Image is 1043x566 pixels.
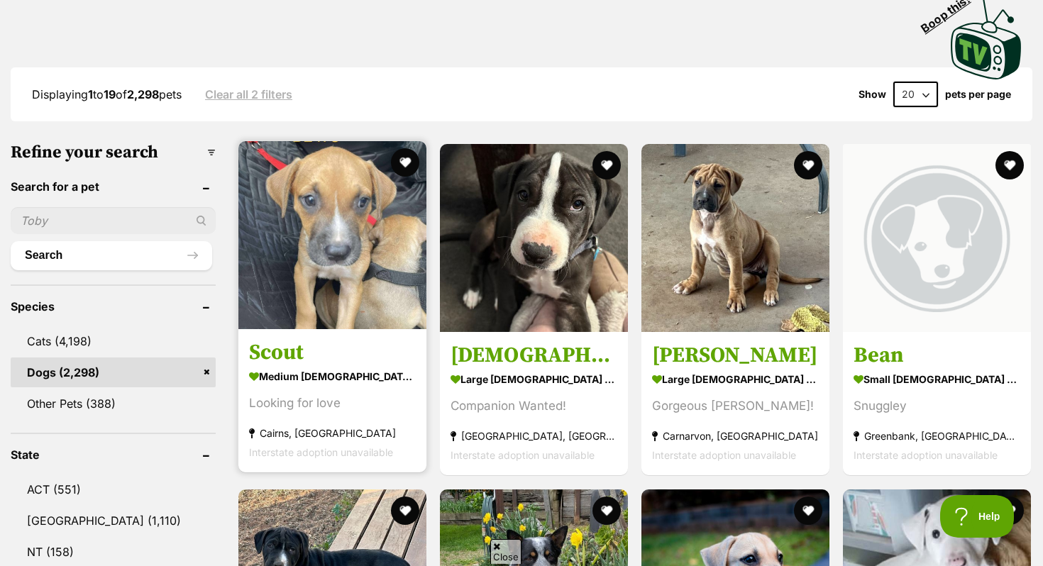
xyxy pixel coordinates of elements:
[249,394,416,414] div: Looking for love
[940,495,1015,538] iframe: Help Scout Beacon - Open
[11,506,216,536] a: [GEOGRAPHIC_DATA] (1,110)
[249,447,393,459] span: Interstate adoption unavailable
[11,389,216,418] a: Other Pets (388)
[652,370,819,390] strong: large [DEMOGRAPHIC_DATA] Dog
[451,427,617,446] strong: [GEOGRAPHIC_DATA], [GEOGRAPHIC_DATA]
[652,450,796,462] span: Interstate adoption unavailable
[249,367,416,387] strong: medium [DEMOGRAPHIC_DATA] Dog
[11,300,216,313] header: Species
[391,496,419,525] button: favourite
[11,475,216,504] a: ACT (551)
[440,144,628,332] img: Indianna - Mixed breed Dog
[592,151,621,179] button: favourite
[11,207,216,234] input: Toby
[104,87,116,101] strong: 19
[490,539,521,564] span: Close
[652,343,819,370] h3: [PERSON_NAME]
[859,89,886,100] span: Show
[249,340,416,367] h3: Scout
[451,370,617,390] strong: large [DEMOGRAPHIC_DATA] Dog
[843,332,1031,476] a: Bean small [DEMOGRAPHIC_DATA] Dog Snuggley Greenbank, [GEOGRAPHIC_DATA] Interstate adoption unava...
[127,87,159,101] strong: 2,298
[641,144,829,332] img: Goldie - Mixed breed Dog
[11,448,216,461] header: State
[854,450,998,462] span: Interstate adoption unavailable
[652,397,819,416] div: Gorgeous [PERSON_NAME]!
[440,332,628,476] a: [DEMOGRAPHIC_DATA] large [DEMOGRAPHIC_DATA] Dog Companion Wanted! [GEOGRAPHIC_DATA], [GEOGRAPHIC_...
[854,397,1020,416] div: Snuggley
[794,151,822,179] button: favourite
[88,87,93,101] strong: 1
[238,141,426,329] img: Scout - Mixed breed Dog
[854,343,1020,370] h3: Bean
[249,424,416,443] strong: Cairns, [GEOGRAPHIC_DATA]
[238,329,426,473] a: Scout medium [DEMOGRAPHIC_DATA] Dog Looking for love Cairns, [GEOGRAPHIC_DATA] Interstate adoptio...
[11,143,216,162] h3: Refine your search
[32,87,182,101] span: Displaying to of pets
[945,89,1011,100] label: pets per page
[854,427,1020,446] strong: Greenbank, [GEOGRAPHIC_DATA]
[451,397,617,416] div: Companion Wanted!
[11,326,216,356] a: Cats (4,198)
[451,450,595,462] span: Interstate adoption unavailable
[11,241,212,270] button: Search
[205,88,292,101] a: Clear all 2 filters
[995,151,1024,179] button: favourite
[592,496,621,525] button: favourite
[11,357,216,387] a: Dogs (2,298)
[652,427,819,446] strong: Carnarvon, [GEOGRAPHIC_DATA]
[854,370,1020,390] strong: small [DEMOGRAPHIC_DATA] Dog
[11,180,216,193] header: Search for a pet
[451,343,617,370] h3: [DEMOGRAPHIC_DATA]
[794,496,822,525] button: favourite
[391,148,419,177] button: favourite
[641,332,829,476] a: [PERSON_NAME] large [DEMOGRAPHIC_DATA] Dog Gorgeous [PERSON_NAME]! Carnarvon, [GEOGRAPHIC_DATA] I...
